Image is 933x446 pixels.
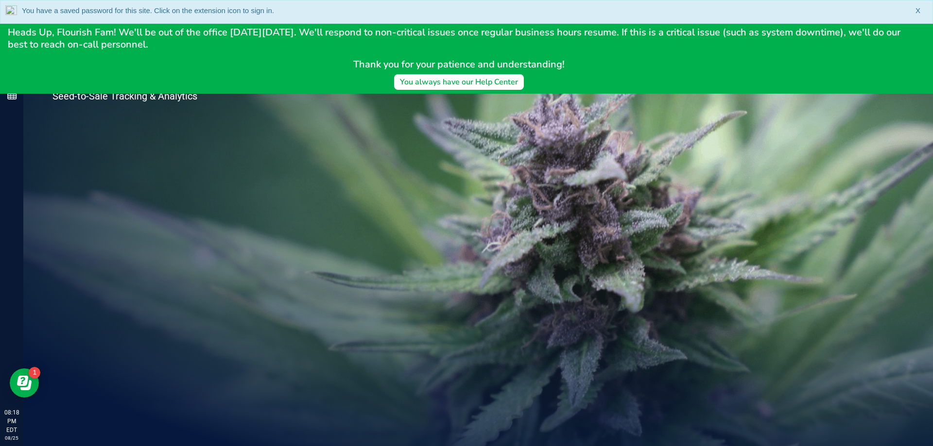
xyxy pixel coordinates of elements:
span: Flourish is Out of the Office for [DATE]! [354,3,563,19]
span: Thank you for your patience and understanding! [353,58,565,71]
p: 08/25 [4,434,19,442]
span: X [916,5,920,17]
span: You have a saved password for this site. Click on the extension icon to sign in. [22,6,274,15]
iframe: Resource center unread badge [29,367,40,379]
div: You always have our Help Center [400,76,518,88]
inline-svg: Reports [7,91,17,100]
iframe: Resource center [10,368,39,397]
span: Heads Up, Flourish Fam! We'll be out of the office [DATE][DATE]. We'll respond to non-critical is... [8,26,903,51]
p: Seed-to-Sale Tracking & Analytics [52,91,237,101]
img: notLoggedInIcon.png [5,5,17,18]
p: 08:18 PM EDT [4,408,19,434]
